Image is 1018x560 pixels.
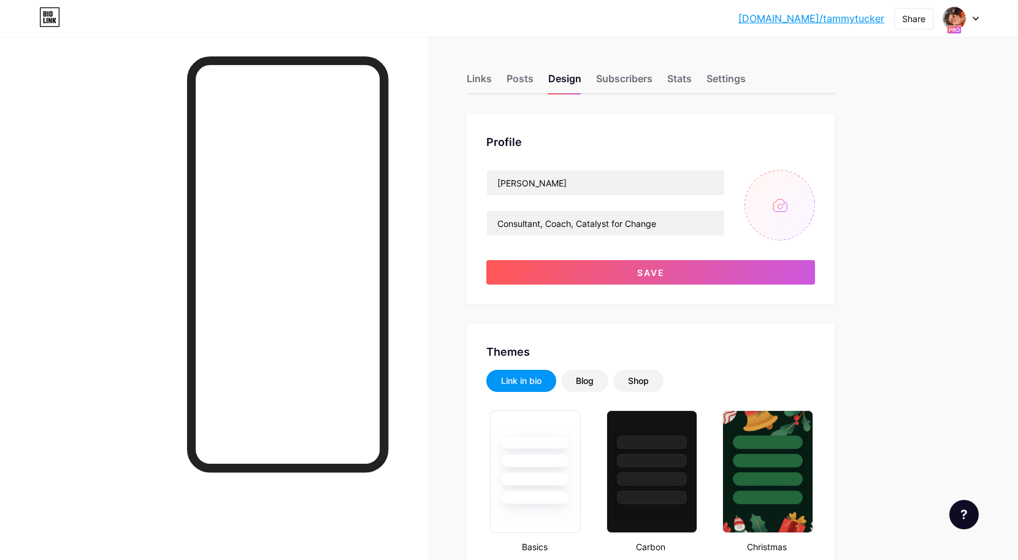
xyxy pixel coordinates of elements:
div: Themes [486,343,815,360]
input: Bio [487,211,724,236]
div: Carbon [603,540,699,553]
div: Subscribers [596,71,653,93]
div: Share [902,12,925,25]
div: Shop [628,375,649,387]
span: Save [637,267,665,278]
div: Blog [576,375,594,387]
div: Posts [507,71,534,93]
img: sparkleponydesigns [943,7,966,30]
button: Save [486,260,815,285]
div: Profile [486,134,815,150]
input: Name [487,171,724,195]
div: Christmas [719,540,815,553]
div: Design [548,71,581,93]
div: Settings [706,71,746,93]
a: [DOMAIN_NAME]/tammytucker [738,11,884,26]
div: Links [467,71,492,93]
div: Basics [486,540,583,553]
div: Stats [667,71,692,93]
div: Link in bio [501,375,542,387]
